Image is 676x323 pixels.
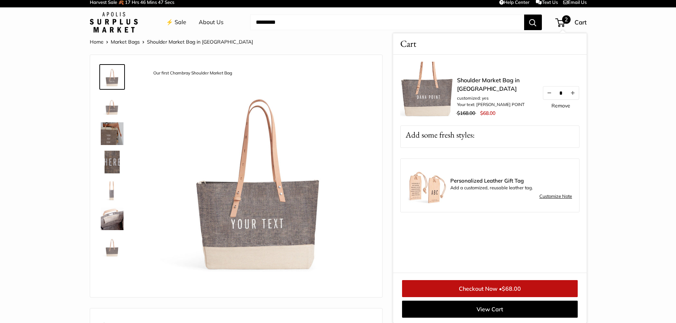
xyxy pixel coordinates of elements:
span: Personalized Leather Gift Tag [450,178,572,184]
img: description_Our first Chambray Shoulder Market Bag [400,62,457,118]
span: $68.00 [480,110,495,116]
button: Increase quantity by 1 [566,87,578,99]
input: Search... [250,15,524,30]
span: Cart [400,37,416,51]
div: Add a customized, reusable leather tag. [450,178,572,192]
img: description_Our first Chambray Shoulder Market Bag [147,66,372,290]
img: Apolis: Surplus Market [90,12,138,33]
p: Add some fresh styles: [401,126,579,144]
a: description_A close up of our first Chambray Jute Bag [99,149,125,175]
span: $168.00 [457,110,475,116]
img: description_A close up of our first Chambray Jute Bag [101,151,123,173]
a: description_Adjustable soft leather handle [99,93,125,118]
img: description_Classic Chambray on the Original Market Bag for the first time. [101,122,123,145]
div: Our first Chambray Shoulder Market Bag [150,68,236,78]
img: description_Our first Chambray Shoulder Market Bag [101,66,123,88]
a: View Cart [402,301,578,318]
a: description_Side view of the Shoulder Market Bag [99,178,125,203]
a: ⚡️ Sale [166,17,186,28]
a: Shoulder Market Bag in [GEOGRAPHIC_DATA] [457,76,535,93]
img: description_Side view of the Shoulder Market Bag [101,179,123,202]
span: Cart [575,18,587,26]
img: Luggage Tag [408,166,447,205]
li: Your text: [PERSON_NAME] POINT [457,101,535,108]
a: Shoulder Market Bag in Chambray [99,206,125,232]
a: Home [90,39,104,45]
a: Remove [551,103,570,108]
span: 2 [562,15,571,24]
img: description_Adjustable soft leather handle [101,94,123,117]
a: Checkout Now •$68.00 [402,280,578,297]
span: $68.00 [502,285,521,292]
a: About Us [199,17,224,28]
img: Shoulder Market Bag in Chambray [101,236,123,258]
img: Shoulder Market Bag in Chambray [101,207,123,230]
nav: Breadcrumb [90,37,253,46]
button: Search [524,15,542,30]
li: customized: yes [457,95,535,101]
a: description_Our first Chambray Shoulder Market Bag [99,64,125,90]
a: description_Classic Chambray on the Original Market Bag for the first time. [99,121,125,146]
a: Market Bags [111,39,140,45]
a: Customize Note [539,192,572,201]
span: Shoulder Market Bag in [GEOGRAPHIC_DATA] [147,39,253,45]
a: Shoulder Market Bag in Chambray [99,234,125,260]
button: Decrease quantity by 1 [543,87,555,99]
input: Quantity [555,90,566,96]
a: 2 Cart [556,17,587,28]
